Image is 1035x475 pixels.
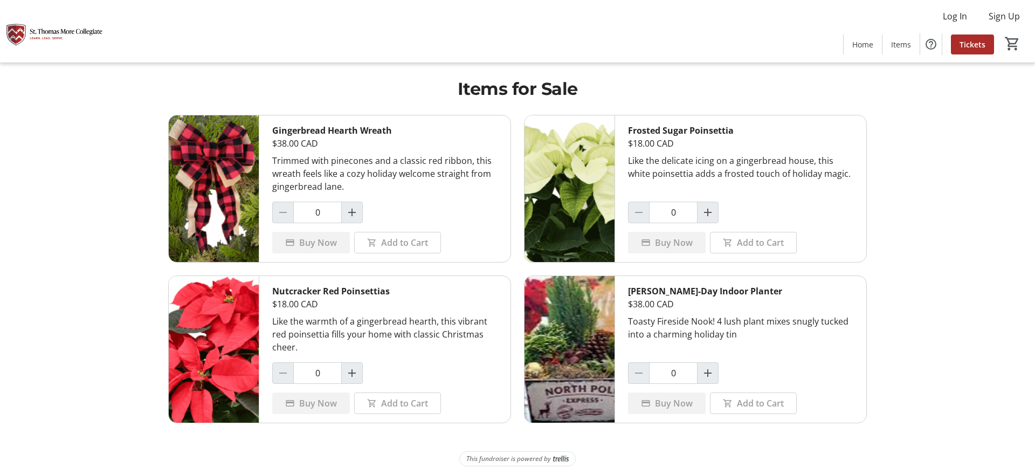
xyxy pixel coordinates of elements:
div: Gingerbread Hearth Wreath [272,124,498,137]
div: $18.00 CAD [628,137,853,150]
h1: Items for Sale [168,76,867,102]
input: Frosted Sugar Poinsettia Quantity [649,202,698,223]
a: Items [882,35,920,54]
img: Gingerbread Hearth Wreath [169,115,259,262]
img: St. Thomas More Collegiate #2's Logo [6,4,102,58]
img: Nutcracker Red Poinsettias [169,276,259,423]
div: [PERSON_NAME]-Day Indoor Planter [628,285,853,298]
div: Trimmed with pinecones and a classic red ribbon, this wreath feels like a cozy holiday welcome st... [272,154,498,193]
div: $18.00 CAD [272,298,498,311]
button: Cart [1003,34,1022,53]
button: Increment by one [698,202,718,223]
div: Nutcracker Red Poinsettias [272,285,498,298]
a: Home [844,35,882,54]
img: Trellis Logo [553,455,569,463]
input: Gingerbread Hearth Wreath Quantity [293,202,342,223]
img: Holly-Day Indoor Planter [525,276,615,423]
div: $38.00 CAD [628,298,853,311]
button: Help [920,33,942,55]
input: Nutcracker Red Poinsettias Quantity [293,362,342,384]
span: Items [891,39,911,50]
button: Sign Up [980,8,1029,25]
button: Increment by one [698,363,718,383]
button: Increment by one [342,202,362,223]
button: Increment by one [342,363,362,383]
div: Frosted Sugar Poinsettia [628,124,853,137]
span: Home [852,39,873,50]
button: Log In [934,8,976,25]
div: $38.00 CAD [272,137,498,150]
div: Toasty Fireside Nook! 4 lush plant mixes snugly tucked into a charming holiday tin [628,315,853,341]
span: Tickets [960,39,985,50]
img: Frosted Sugar Poinsettia [525,115,615,262]
input: Holly-Day Indoor Planter Quantity [649,362,698,384]
span: This fundraiser is powered by [466,454,551,464]
span: Log In [943,10,967,23]
div: Like the warmth of a gingerbread hearth, this vibrant red poinsettia fills your home with classic... [272,315,498,354]
a: Tickets [951,35,994,54]
span: Sign Up [989,10,1020,23]
div: Like the delicate icing on a gingerbread house, this white poinsettia adds a frosted touch of hol... [628,154,853,180]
